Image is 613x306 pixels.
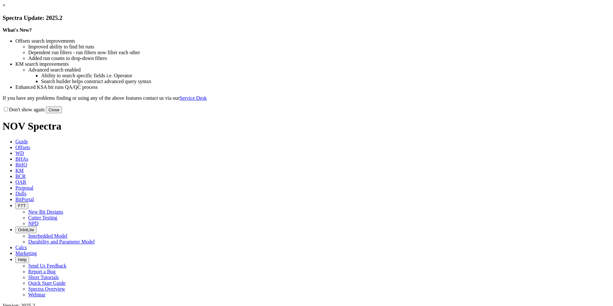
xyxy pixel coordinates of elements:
h1: NOV Spectra [3,120,610,132]
a: Send Us Feedback [28,263,66,268]
a: NPD [28,221,38,226]
button: Close [46,106,62,113]
span: FTT [18,203,26,208]
a: New Bit Designs [28,209,63,215]
li: Advanced search enabled [28,67,610,73]
span: Guide [15,139,28,144]
span: Marketing [15,251,37,256]
span: KM [15,168,24,173]
a: Cutter Testing [28,215,57,220]
li: Enhanced KSA bit runs QA/QC process [15,84,610,90]
a: × [3,3,5,8]
span: BCR [15,174,26,179]
li: Search builder helps construct advanced query syntax [41,79,610,84]
a: Webinar [28,292,46,297]
li: Improved ability to find bit runs [28,44,610,50]
li: Offsets search improvements [15,38,610,44]
li: Dependent run filters - run filters now filter each other [28,50,610,55]
li: Ability to search specific fields i.e. Operator [41,73,610,79]
li: KM search improvements [15,61,610,67]
span: Proposal [15,185,33,191]
li: Added run counts to drop-down filters [28,55,610,61]
h3: Spectra Update: 2025.2 [3,14,610,21]
a: Service Desk [180,95,207,101]
span: Calcs [15,245,27,250]
a: Durability and Parameter Model [28,239,95,244]
a: Report a Bug [28,269,55,274]
span: OAR [15,179,26,185]
a: Quick Start Guide [28,280,65,286]
p: If you have any problems finding or using any of the above features contact us via our [3,95,610,101]
span: OrbitLite [18,227,34,232]
span: BHAs [15,156,28,162]
span: Help [18,257,27,262]
span: WD [15,150,24,156]
span: Offsets [15,145,30,150]
label: Don't show again [3,107,45,112]
input: Don't show again [4,107,8,111]
a: Spectra Overview [28,286,65,292]
span: BitIQ [15,162,27,167]
span: BitPortal [15,197,34,202]
strong: What's New? [3,27,32,33]
a: Interbedded Model [28,233,67,239]
span: Dulls [15,191,27,196]
a: Short Tutorials [28,275,59,280]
